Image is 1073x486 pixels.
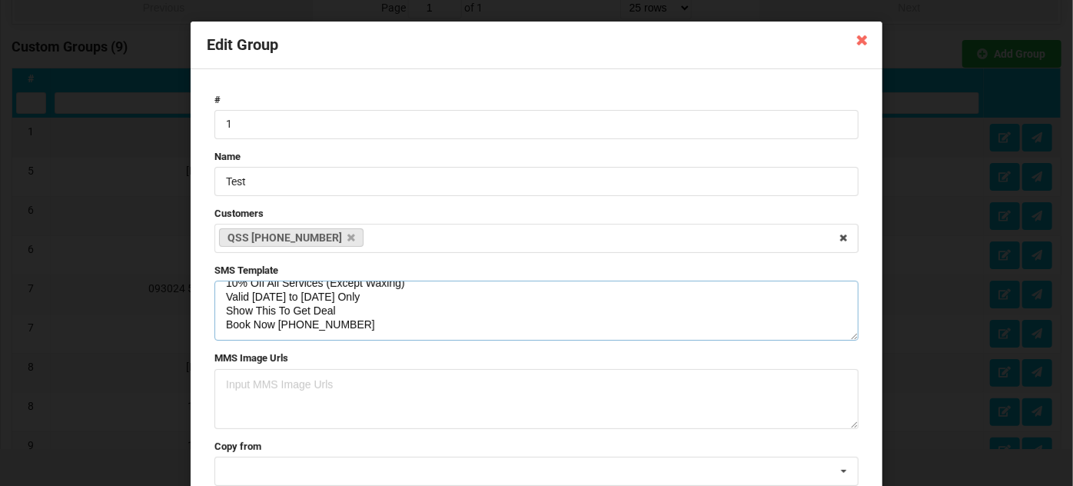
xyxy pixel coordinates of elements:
[214,167,859,196] input: Name
[214,351,859,365] label: MMS Image Urls
[214,281,859,341] textarea: Crystal Nails & Spa Murrieta Pre [DATE] Special 10% Off All Services (Except Waxing) Valid [DATE]...
[219,228,364,247] a: QSS [PHONE_NUMBER]
[214,440,859,454] label: Copy from
[214,93,859,107] label: #
[214,264,859,278] label: SMS Template
[191,22,882,69] div: Edit Group
[214,207,859,221] label: Customers
[214,110,859,139] input: #
[214,150,859,164] label: Name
